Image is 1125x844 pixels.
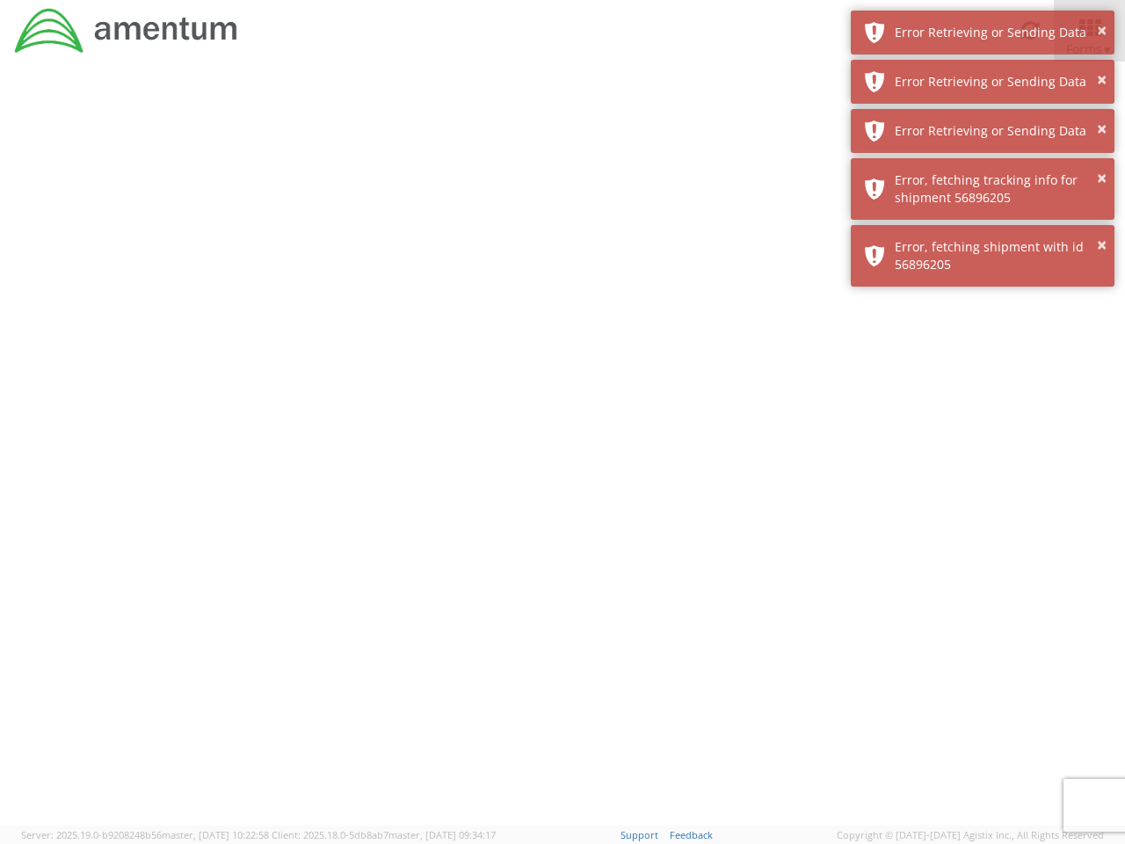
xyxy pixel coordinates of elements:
[1097,233,1107,258] button: ×
[21,828,269,841] span: Server: 2025.19.0-b9208248b56
[895,122,1101,140] div: Error Retrieving or Sending Data
[388,828,496,841] span: master, [DATE] 09:34:17
[895,73,1101,91] div: Error Retrieving or Sending Data
[1097,166,1107,192] button: ×
[621,828,658,841] a: Support
[272,828,496,841] span: Client: 2025.18.0-5db8ab7
[1097,68,1107,93] button: ×
[895,171,1101,207] div: Error, fetching tracking info for shipment 56896205
[895,24,1101,41] div: Error Retrieving or Sending Data
[670,828,713,841] a: Feedback
[895,238,1101,273] div: Error, fetching shipment with id 56896205
[1097,18,1107,44] button: ×
[837,828,1104,842] span: Copyright © [DATE]-[DATE] Agistix Inc., All Rights Reserved
[1097,117,1107,142] button: ×
[162,828,269,841] span: master, [DATE] 10:22:58
[13,6,240,55] img: dyn-intl-logo-049831509241104b2a82.png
